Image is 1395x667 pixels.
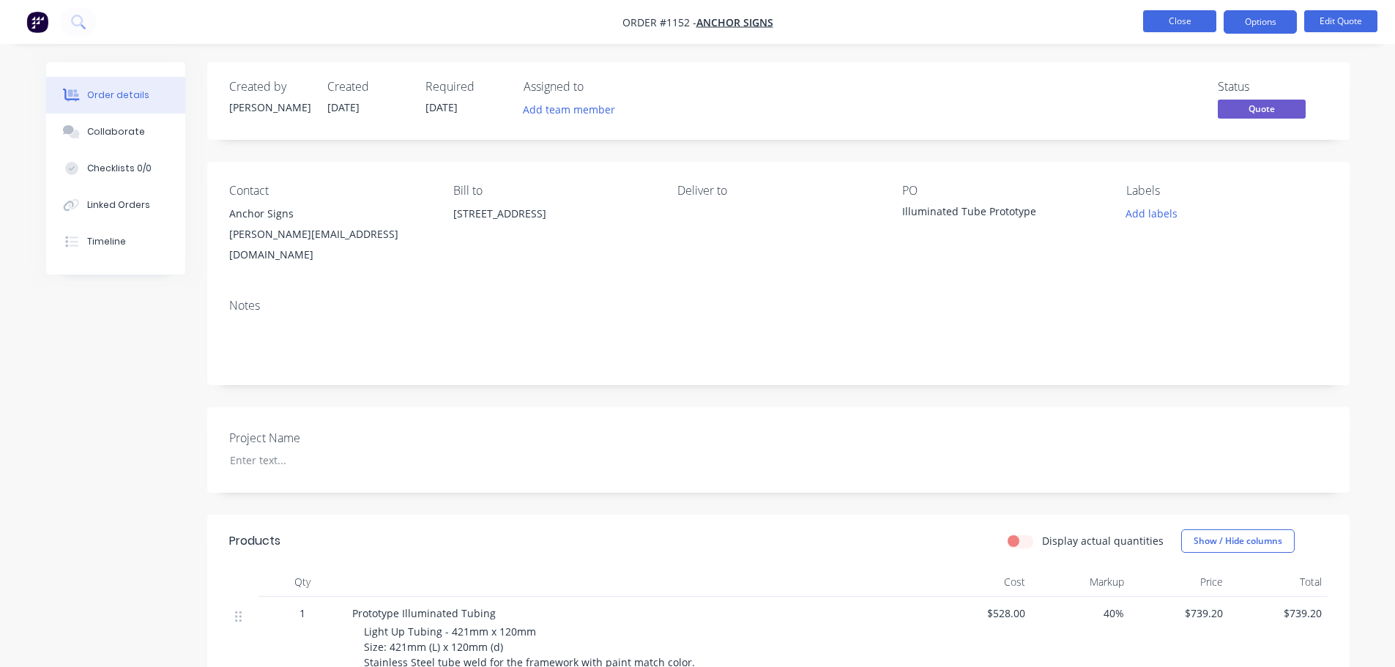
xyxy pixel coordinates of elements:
[1218,100,1306,118] span: Quote
[1118,204,1186,223] button: Add labels
[938,605,1025,621] span: $528.00
[1218,100,1306,122] button: Quote
[352,606,496,620] span: Prototype Illuminated Tubing
[1037,605,1124,621] span: 40%
[86,125,144,138] div: Collaborate
[622,15,696,29] span: Order #1152 -
[46,187,185,223] button: Linked Orders
[1130,567,1229,597] div: Price
[902,184,1103,198] div: PO
[86,198,149,212] div: Linked Orders
[229,80,310,94] div: Created by
[932,567,1031,597] div: Cost
[229,184,430,198] div: Contact
[515,100,622,119] button: Add team member
[327,100,360,114] span: [DATE]
[1224,10,1297,34] button: Options
[229,204,430,224] div: Anchor Signs
[258,567,346,597] div: Qty
[229,532,280,550] div: Products
[1229,567,1328,597] div: Total
[453,204,654,250] div: [STREET_ADDRESS]
[524,100,623,119] button: Add team member
[677,184,878,198] div: Deliver to
[229,100,310,115] div: [PERSON_NAME]
[696,15,773,29] a: Anchor Signs
[26,11,48,33] img: Factory
[46,150,185,187] button: Checklists 0/0
[1235,605,1322,621] span: $739.20
[1042,533,1164,548] label: Display actual quantities
[1136,605,1223,621] span: $739.20
[1218,80,1328,94] div: Status
[453,184,654,198] div: Bill to
[1031,567,1130,597] div: Markup
[86,235,125,248] div: Timeline
[425,100,458,114] span: [DATE]
[46,223,185,260] button: Timeline
[229,429,412,447] label: Project Name
[1126,184,1327,198] div: Labels
[86,89,149,102] div: Order details
[229,299,1328,313] div: Notes
[1304,10,1377,32] button: Edit Quote
[327,80,408,94] div: Created
[425,80,506,94] div: Required
[524,80,670,94] div: Assigned to
[86,162,151,175] div: Checklists 0/0
[229,224,430,265] div: [PERSON_NAME][EMAIL_ADDRESS][DOMAIN_NAME]
[46,113,185,150] button: Collaborate
[46,77,185,113] button: Order details
[902,204,1085,224] div: Illuminated Tube Prototype
[1181,529,1295,553] button: Show / Hide columns
[229,204,430,265] div: Anchor Signs[PERSON_NAME][EMAIL_ADDRESS][DOMAIN_NAME]
[300,605,305,621] span: 1
[1143,10,1216,32] button: Close
[453,204,654,224] div: [STREET_ADDRESS]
